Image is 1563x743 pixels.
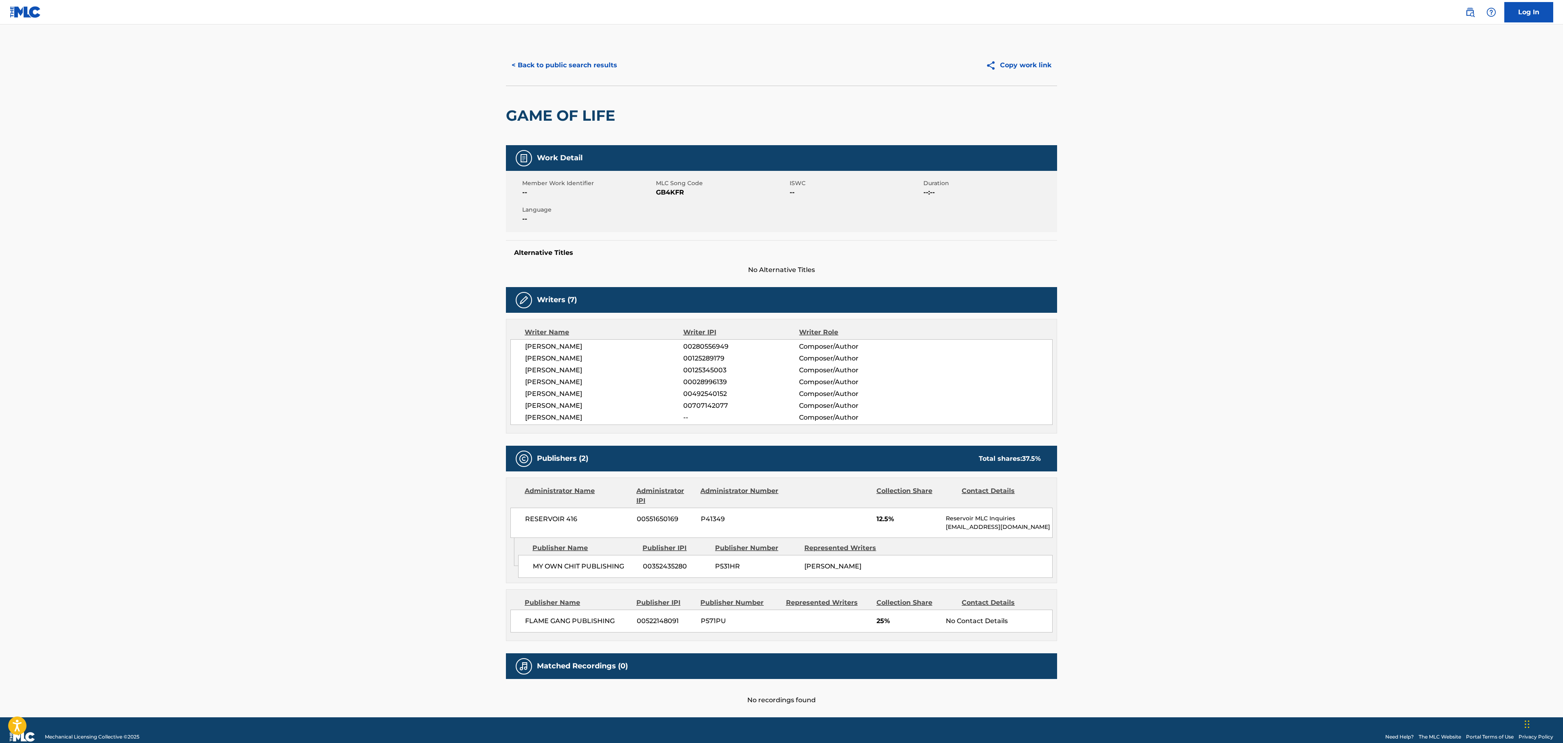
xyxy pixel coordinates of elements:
[522,214,654,224] span: --
[1525,712,1530,736] div: Drag
[506,679,1057,705] div: No recordings found
[525,413,683,422] span: [PERSON_NAME]
[10,732,35,742] img: logo
[946,616,1052,626] div: No Contact Details
[506,55,623,75] button: < Back to public search results
[522,188,654,197] span: --
[525,389,683,399] span: [PERSON_NAME]
[525,598,630,608] div: Publisher Name
[525,514,631,524] span: RESERVOIR 416
[700,598,779,608] div: Publisher Number
[643,562,709,571] span: 00352435280
[980,55,1057,75] button: Copy work link
[962,486,1041,506] div: Contact Details
[683,377,799,387] span: 00028996139
[946,514,1052,523] p: Reservoir MLC Inquiries
[683,401,799,411] span: 00707142077
[519,153,529,163] img: Work Detail
[506,265,1057,275] span: No Alternative Titles
[799,413,905,422] span: Composer/Author
[786,598,870,608] div: Represented Writers
[537,295,577,305] h5: Writers (7)
[1522,704,1563,743] iframe: Chat Widget
[537,454,588,463] h5: Publishers (2)
[525,616,631,626] span: FLAME GANG PUBLISHING
[1483,4,1499,20] div: Help
[876,616,940,626] span: 25%
[1022,455,1041,462] span: 37.5 %
[683,413,799,422] span: --
[876,514,940,524] span: 12.5%
[876,598,956,608] div: Collection Share
[683,354,799,363] span: 00125289179
[656,179,788,188] span: MLC Song Code
[683,327,799,337] div: Writer IPI
[525,365,683,375] span: [PERSON_NAME]
[683,365,799,375] span: 00125345003
[1504,2,1553,22] a: Log In
[715,562,798,571] span: P531HR
[522,206,654,214] span: Language
[799,354,905,363] span: Composer/Author
[799,365,905,375] span: Composer/Author
[537,153,583,163] h5: Work Detail
[701,514,780,524] span: P41349
[790,179,921,188] span: ISWC
[876,486,956,506] div: Collection Share
[525,354,683,363] span: [PERSON_NAME]
[519,454,529,464] img: Publishers
[923,188,1055,197] span: --:--
[533,562,637,571] span: MY OWN CHIT PUBLISHING
[986,60,1000,71] img: Copy work link
[525,377,683,387] span: [PERSON_NAME]
[799,327,905,337] div: Writer Role
[519,295,529,305] img: Writers
[525,342,683,352] span: [PERSON_NAME]
[799,401,905,411] span: Composer/Author
[525,327,683,337] div: Writer Name
[979,454,1041,464] div: Total shares:
[923,179,1055,188] span: Duration
[799,342,905,352] span: Composer/Author
[525,401,683,411] span: [PERSON_NAME]
[804,562,861,570] span: [PERSON_NAME]
[532,543,636,553] div: Publisher Name
[10,6,41,18] img: MLC Logo
[636,598,694,608] div: Publisher IPI
[804,543,887,553] div: Represented Writers
[799,389,905,399] span: Composer/Author
[683,389,799,399] span: 00492540152
[962,598,1041,608] div: Contact Details
[637,514,695,524] span: 00551650169
[683,342,799,352] span: 00280556949
[1419,733,1461,741] a: The MLC Website
[656,188,788,197] span: GB4KFR
[790,188,921,197] span: --
[1466,733,1514,741] a: Portal Terms of Use
[715,543,798,553] div: Publisher Number
[1486,7,1496,17] img: help
[701,616,780,626] span: P571PU
[519,661,529,671] img: Matched Recordings
[514,249,1049,257] h5: Alternative Titles
[946,523,1052,531] p: [EMAIL_ADDRESS][DOMAIN_NAME]
[1519,733,1553,741] a: Privacy Policy
[636,486,694,506] div: Administrator IPI
[1462,4,1478,20] a: Public Search
[45,733,139,741] span: Mechanical Licensing Collective © 2025
[637,616,695,626] span: 00522148091
[799,377,905,387] span: Composer/Author
[642,543,709,553] div: Publisher IPI
[537,661,628,671] h5: Matched Recordings (0)
[522,179,654,188] span: Member Work Identifier
[700,486,779,506] div: Administrator Number
[1465,7,1475,17] img: search
[506,106,619,125] h2: GAME OF LIFE
[1385,733,1414,741] a: Need Help?
[525,486,630,506] div: Administrator Name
